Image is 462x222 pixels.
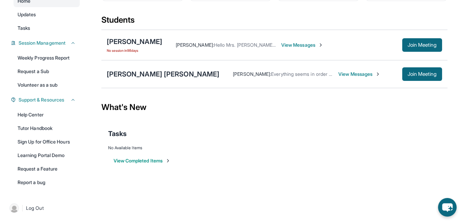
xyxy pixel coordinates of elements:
button: Support & Resources [16,96,76,103]
button: chat-button [438,198,457,217]
span: View Messages [338,71,381,77]
a: |Log Out [7,201,80,216]
a: Request a Feature [14,163,80,175]
a: Learning Portal Demo [14,149,80,161]
div: [PERSON_NAME] [PERSON_NAME] [107,69,220,79]
span: No session in 98 days [107,48,162,53]
img: user-img [9,203,19,213]
a: Tasks [14,22,80,34]
a: Sign Up for Office Hours [14,136,80,148]
a: Volunteer as a sub [14,79,80,91]
div: [PERSON_NAME] [107,37,162,46]
img: Chevron-Right [375,71,381,77]
span: Tasks [108,129,127,138]
span: Session Management [19,40,66,46]
button: Join Meeting [402,38,442,52]
div: No Available Items [108,145,441,151]
a: Tutor Handbook [14,122,80,134]
div: Students [101,15,447,29]
span: Support & Resources [19,96,64,103]
span: Join Meeting [408,43,437,47]
span: Log Out [26,205,44,212]
img: Chevron-Right [318,42,323,48]
a: Updates [14,8,80,21]
button: Session Management [16,40,76,46]
span: | [22,204,23,212]
span: Updates [18,11,36,18]
span: Join Meeting [408,72,437,76]
span: View Messages [281,42,323,48]
span: Tasks [18,25,30,31]
span: [PERSON_NAME] : [176,42,214,48]
a: Request a Sub [14,65,80,77]
div: What's New [101,92,447,122]
a: Weekly Progress Report [14,52,80,64]
a: Report a bug [14,176,80,188]
button: Join Meeting [402,67,442,81]
span: [PERSON_NAME] : [233,71,271,77]
a: Help Center [14,109,80,121]
button: View Completed Items [114,157,171,164]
